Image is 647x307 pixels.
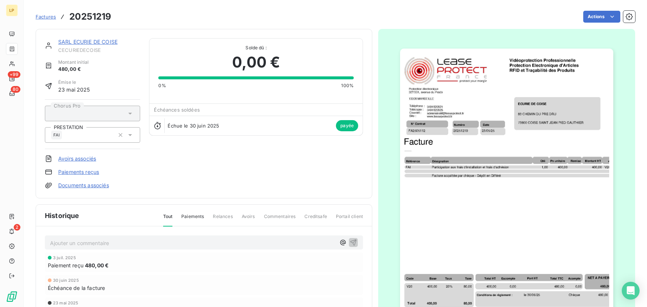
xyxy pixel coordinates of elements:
[36,13,56,20] a: Factures
[58,86,90,93] span: 23 mai 2025
[58,39,118,45] a: SARL ECURIE DE COISE
[232,51,280,73] span: 0,00 €
[8,71,20,78] span: +99
[53,301,79,305] span: 23 mai 2025
[58,155,96,162] a: Avoirs associés
[45,211,79,221] span: Historique
[53,278,79,283] span: 30 juin 2025
[58,66,89,73] span: 480,00 €
[48,284,105,292] span: Échéance de la facture
[53,255,76,260] span: 3 juil. 2025
[85,261,109,269] span: 480,00 €
[304,213,327,226] span: Creditsafe
[158,82,166,89] span: 0%
[341,82,354,89] span: 100%
[11,86,20,93] span: 80
[53,133,60,137] span: FAI
[336,120,358,131] span: payée
[336,213,363,226] span: Portail client
[163,213,173,227] span: Tout
[242,213,255,226] span: Avoirs
[58,182,109,189] a: Documents associés
[213,213,232,226] span: Relances
[583,11,620,23] button: Actions
[58,59,89,66] span: Montant initial
[58,47,140,53] span: CECURIEDECOISE
[6,4,18,16] div: LP
[622,282,640,300] div: Open Intercom Messenger
[6,291,18,303] img: Logo LeanPay
[69,10,111,23] h3: 20251219
[58,79,90,86] span: Émise le
[58,168,99,176] a: Paiements reçus
[158,44,354,51] span: Solde dû :
[36,14,56,20] span: Factures
[181,213,204,226] span: Paiements
[154,107,200,113] span: Échéances soldées
[264,213,296,226] span: Commentaires
[14,224,20,231] span: 2
[48,261,83,269] span: Paiement reçu
[168,123,219,129] span: Échue le 30 juin 2025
